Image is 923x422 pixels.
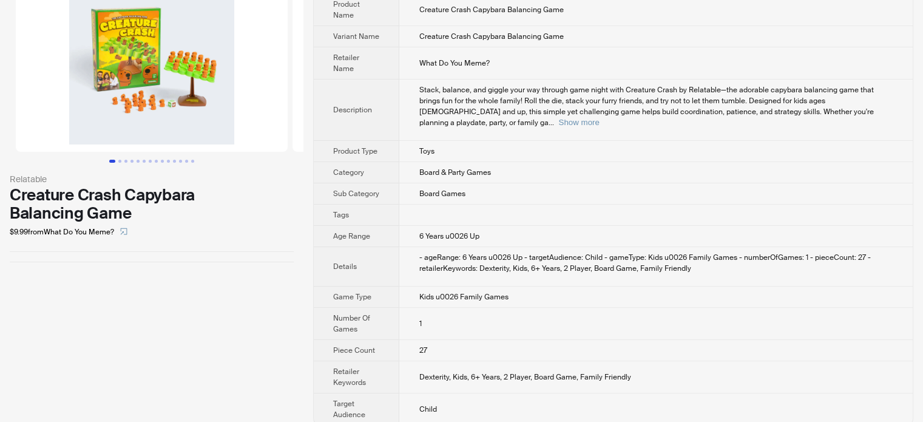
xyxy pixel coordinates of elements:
span: Age Range [333,231,370,241]
span: 27 [419,345,427,355]
button: Go to slide 2 [118,160,121,163]
button: Go to slide 13 [185,160,188,163]
button: Go to slide 9 [161,160,164,163]
span: Board & Party Games [419,168,490,177]
div: Creature Crash Capybara Balancing Game [10,186,294,222]
span: Retailer Name [333,53,359,73]
button: Go to slide 7 [149,160,152,163]
button: Go to slide 6 [143,160,146,163]
span: Board Games [419,189,465,199]
div: Relatable [10,172,294,186]
span: Kids u0026 Family Games [419,292,508,302]
span: ... [548,118,553,128]
div: $9.99 from What Do You Meme? [10,222,294,242]
span: Toys [419,146,434,156]
button: Go to slide 10 [167,160,170,163]
span: What Do You Meme? [419,58,489,68]
span: Sub Category [333,189,379,199]
button: Expand [558,118,599,127]
span: Category [333,168,364,177]
div: Stack, balance, and giggle your way through game night with Creature Crash by Relatable—the adora... [419,84,893,128]
button: Go to slide 1 [109,160,115,163]
button: Go to slide 8 [155,160,158,163]
span: Description [333,105,372,115]
span: Target Audience [333,399,365,420]
span: Tags [333,210,349,220]
span: Dexterity, Kids, 6+ Years, 2 Player, Board Game, Family Friendly [419,372,631,382]
span: Retailer Keywords [333,367,366,387]
span: Stack, balance, and giggle your way through game night with Creature Crash by Relatable—the adora... [419,85,873,128]
button: Go to slide 12 [179,160,182,163]
div: - ageRange: 6 Years u0026 Up - targetAudience: Child - gameType: Kids u0026 Family Games - number... [419,252,893,274]
span: Details [333,262,357,271]
span: 6 Years u0026 Up [419,231,479,241]
button: Go to slide 14 [191,160,194,163]
button: Go to slide 11 [173,160,176,163]
span: Piece Count [333,345,375,355]
span: Creature Crash Capybara Balancing Game [419,5,563,15]
span: Game Type [333,292,371,302]
span: select [120,228,127,235]
span: Product Type [333,146,377,156]
span: Child [419,404,436,414]
button: Go to slide 4 [130,160,134,163]
span: Creature Crash Capybara Balancing Game [419,32,563,41]
span: Number Of Games [333,313,370,334]
button: Go to slide 5 [137,160,140,163]
span: 1 [419,319,421,328]
button: Go to slide 3 [124,160,127,163]
span: Variant Name [333,32,379,41]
